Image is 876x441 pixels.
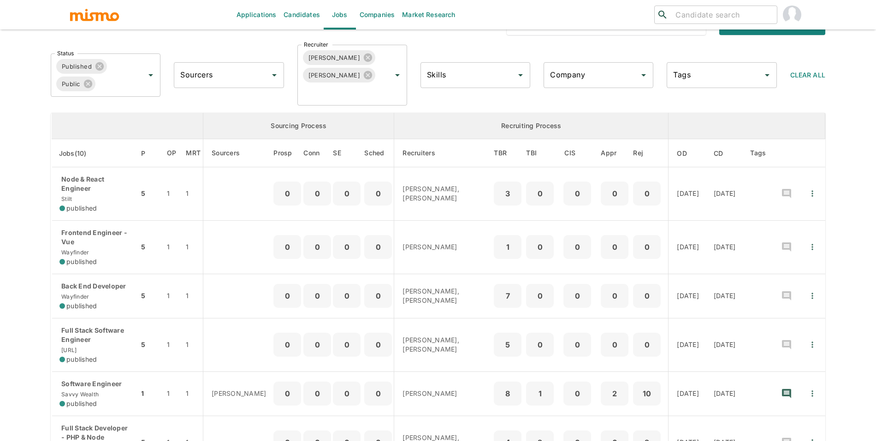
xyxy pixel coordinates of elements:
th: Sourcers [203,139,274,167]
p: [PERSON_NAME], [PERSON_NAME] [402,184,484,203]
td: [DATE] [706,167,743,221]
p: 0 [604,241,625,253]
span: Stilt [59,195,72,202]
th: Priority [139,139,160,167]
button: Open [144,69,157,82]
th: Sent Emails [331,139,362,167]
span: Public [56,79,86,89]
td: 5 [139,167,160,221]
p: 0 [307,241,327,253]
p: 0 [307,338,327,351]
p: 0 [277,241,297,253]
button: Quick Actions [802,286,823,306]
p: [PERSON_NAME] [402,389,484,398]
p: [PERSON_NAME] [212,389,266,398]
p: 0 [337,187,357,200]
p: 0 [567,289,587,302]
button: recent-notes [775,382,798,405]
p: 0 [567,241,587,253]
th: Onboarding Date [669,139,706,167]
th: Client Interview Scheduled [556,139,598,167]
p: 0 [368,289,388,302]
th: Sourcing Process [203,113,394,139]
td: 1 [183,371,203,416]
button: Quick Actions [802,335,823,355]
p: 0 [368,387,388,400]
p: Node & React Engineer [59,175,131,193]
div: Published [56,59,107,74]
input: Candidate search [672,8,773,21]
button: Open [637,69,650,82]
td: [DATE] [706,220,743,274]
p: 8 [497,387,518,400]
button: Quick Actions [802,383,823,404]
p: 0 [637,241,657,253]
th: Approved [598,139,631,167]
span: CD [714,148,735,159]
p: 10 [637,387,657,400]
label: Recruiter [304,41,328,48]
p: 0 [307,289,327,302]
th: Prospects [273,139,303,167]
span: [PERSON_NAME] [303,53,366,63]
span: [URL] [59,347,77,353]
th: Open Positions [160,139,184,167]
button: recent-notes [775,334,798,356]
span: Wayfinder [59,293,89,300]
span: [PERSON_NAME] [303,70,366,81]
th: To Be Interviewed [524,139,556,167]
p: 0 [530,241,550,253]
p: Software Engineer [59,379,131,388]
td: 5 [139,318,160,371]
button: recent-notes [775,285,798,307]
span: Wayfinder [59,249,89,256]
span: published [66,204,97,213]
p: 0 [530,289,550,302]
p: 1 [530,387,550,400]
td: [DATE] [669,371,706,416]
td: 5 [139,274,160,318]
td: 1 [160,274,184,318]
p: 0 [604,289,625,302]
td: 1 [183,274,203,318]
td: [DATE] [706,371,743,416]
p: 0 [530,187,550,200]
button: Open [761,69,774,82]
span: published [66,399,97,408]
p: 3 [497,187,518,200]
span: P [141,148,157,159]
button: Open [268,69,281,82]
p: 0 [337,387,357,400]
button: recent-notes [775,182,798,205]
td: 1 [160,220,184,274]
p: 0 [637,187,657,200]
p: 0 [337,338,357,351]
th: Tags [743,139,773,167]
p: 0 [368,338,388,351]
th: Sched [362,139,394,167]
p: 7 [497,289,518,302]
p: 0 [368,187,388,200]
p: 0 [277,387,297,400]
td: 1 [139,371,160,416]
p: 0 [567,387,587,400]
p: 0 [637,338,657,351]
p: 0 [567,338,587,351]
button: Open [391,69,404,82]
span: Savvy Wealth [59,391,99,398]
p: Back End Developer [59,282,131,291]
td: 1 [183,167,203,221]
td: [DATE] [669,274,706,318]
td: 1 [160,318,184,371]
p: Frontend Engineer - Vue [59,228,131,247]
img: Maria Lujan Ciommo [783,6,801,24]
th: Rejected [631,139,669,167]
p: 0 [277,187,297,200]
th: Recruiting Process [394,113,669,139]
th: Recruiters [394,139,492,167]
button: Quick Actions [802,183,823,204]
th: Created At [706,139,743,167]
td: [DATE] [669,318,706,371]
span: OD [677,148,699,159]
div: Public [56,76,95,91]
